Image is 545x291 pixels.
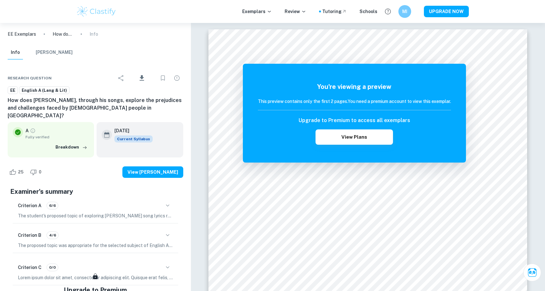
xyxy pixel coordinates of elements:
[36,46,73,60] button: [PERSON_NAME]
[156,72,169,84] div: Bookmark
[19,86,69,94] a: English A (Lang & Lit)
[35,169,45,175] span: 0
[47,232,58,238] span: 4/6
[285,8,306,15] p: Review
[8,87,18,94] span: EE
[401,8,409,15] h6: MI
[523,264,541,281] button: Ask Clai
[382,6,393,17] button: Help and Feedback
[424,6,469,17] button: UPGRADE NOW
[28,167,45,177] div: Dislike
[171,72,183,84] div: Report issue
[122,166,183,178] button: View [PERSON_NAME]
[8,86,18,94] a: EE
[114,135,153,142] span: Current Syllabus
[54,142,89,152] button: Breakdown
[90,31,98,38] p: Info
[18,212,173,219] p: The student's proposed topic of exploring [PERSON_NAME] song lyrics regarding the prejudices face...
[299,117,410,124] h6: Upgrade to Premium to access all exemplars
[8,46,23,60] button: Info
[398,5,411,18] button: MI
[242,8,272,15] p: Exemplars
[18,232,41,239] h6: Criterion B
[76,5,117,18] img: Clastify logo
[258,82,451,91] h5: You're viewing a preview
[360,8,377,15] a: Schools
[316,129,393,145] button: View Plans
[19,87,69,94] span: English A (Lang & Lit)
[322,8,347,15] a: Tutoring
[10,187,181,196] h5: Examiner's summary
[8,97,183,120] h6: How does [PERSON_NAME], through his songs, explore the prejudices and challenges faced by [DEMOGR...
[8,31,36,38] a: EE Exemplars
[25,134,89,140] span: Fully verified
[47,203,58,208] span: 6/6
[18,242,173,249] p: The proposed topic was appropriate for the selected subject of English A: Language and Literature...
[25,127,29,134] p: A
[18,202,41,209] h6: Criterion A
[115,72,127,84] div: Share
[258,98,451,105] h6: This preview contains only the first 2 pages. You need a premium account to view this exemplar.
[15,169,27,175] span: 25
[129,70,155,86] div: Download
[114,135,153,142] div: This exemplar is based on the current syllabus. Feel free to refer to it for inspiration/ideas wh...
[30,128,36,134] a: Grade fully verified
[53,31,73,38] p: How does [PERSON_NAME], through his songs, explore the prejudices and challenges faced by [DEMOGR...
[8,75,52,81] span: Research question
[114,127,148,134] h6: [DATE]
[8,167,27,177] div: Like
